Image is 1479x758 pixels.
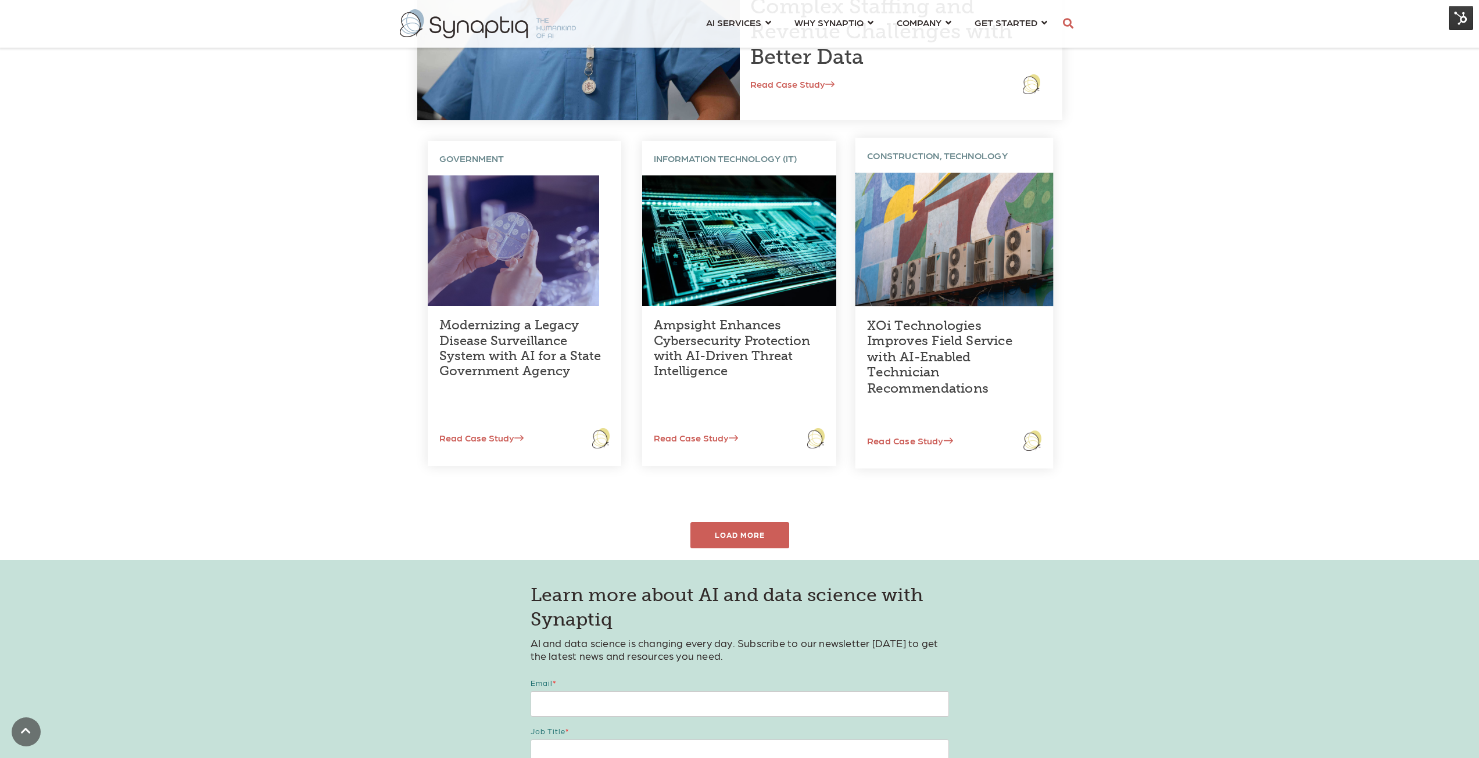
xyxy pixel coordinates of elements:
[642,432,738,443] a: Read Case Study
[868,318,1013,396] a: XOi Technologies Improves Field Service with AI-Enabled Technician Recommendations
[654,317,810,379] a: Ampsight Enhances Cybersecurity Protection with AI-Driven Threat Intelligence
[1024,430,1042,451] img: logo
[531,727,565,735] span: Job title
[428,432,524,443] a: Read Case Study
[400,9,576,38] img: synaptiq logo-2
[1023,74,1040,94] img: logo
[642,141,836,175] div: INFORMATION TECHNOLOGY (IT)
[975,15,1037,30] span: GET STARTED
[794,15,864,30] span: WHY SYNAPTIQ
[706,12,771,33] a: AI SERVICES
[897,15,941,30] span: COMPANY
[642,175,836,306] img: Diagram of a computer circuit
[1449,6,1473,30] img: HubSpot Tools Menu Toggle
[531,678,553,687] span: Email
[428,175,599,306] img: Laboratory technician holding a sample
[690,522,789,548] div: LOAD MORE
[855,435,953,446] a: Read Case Study
[794,12,873,33] a: WHY SYNAPTIQ
[855,173,1054,306] img: Air conditioning units with a colorful background
[807,428,825,448] img: logo
[750,78,835,89] a: Read Case Study
[531,583,949,631] h3: Learn more about AI and data science with Synaptiq
[592,428,610,448] img: logo
[531,637,949,662] p: AI and data science is changing every day. Subscribe to our newsletter [DATE] to get the latest n...
[706,15,761,30] span: AI SERVICES
[855,138,1054,173] div: CONSTRUCTION, TECHNOLOGY
[439,317,601,379] a: Modernizing a Legacy Disease Surveillance System with AI for a State Government Agency
[428,141,622,175] div: GOVERNMENT
[975,12,1047,33] a: GET STARTED
[694,3,1059,45] nav: menu
[897,12,951,33] a: COMPANY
